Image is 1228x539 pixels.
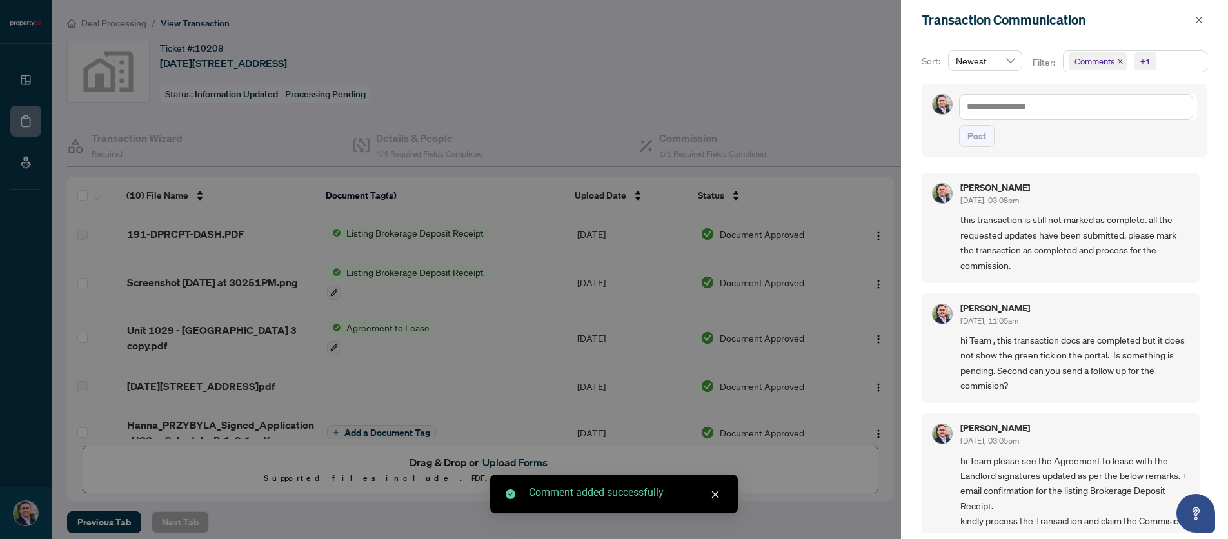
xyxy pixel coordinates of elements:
[711,490,720,499] span: close
[960,333,1189,393] span: hi Team , this transaction docs are completed but it does not show the green tick on the portal. ...
[529,485,722,500] div: Comment added successfully
[933,95,952,114] img: Profile Icon
[960,304,1030,313] h5: [PERSON_NAME]
[960,212,1189,273] span: this transaction is still not marked as complete. all the requested updates have been submitted. ...
[933,184,952,203] img: Profile Icon
[1194,15,1203,24] span: close
[1033,55,1057,70] p: Filter:
[959,125,995,147] button: Post
[1074,55,1114,68] span: Comments
[922,54,943,68] p: Sort:
[1176,494,1215,533] button: Open asap
[933,424,952,444] img: Profile Icon
[1117,58,1124,64] span: close
[1069,52,1127,70] span: Comments
[1140,55,1151,68] div: +1
[922,10,1191,30] div: Transaction Communication
[960,195,1019,205] span: [DATE], 03:08pm
[960,424,1030,433] h5: [PERSON_NAME]
[956,51,1015,70] span: Newest
[708,487,722,502] a: Close
[960,316,1018,326] span: [DATE], 11:05am
[933,304,952,324] img: Profile Icon
[506,489,515,499] span: check-circle
[960,183,1030,192] h5: [PERSON_NAME]
[960,436,1019,446] span: [DATE], 03:05pm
